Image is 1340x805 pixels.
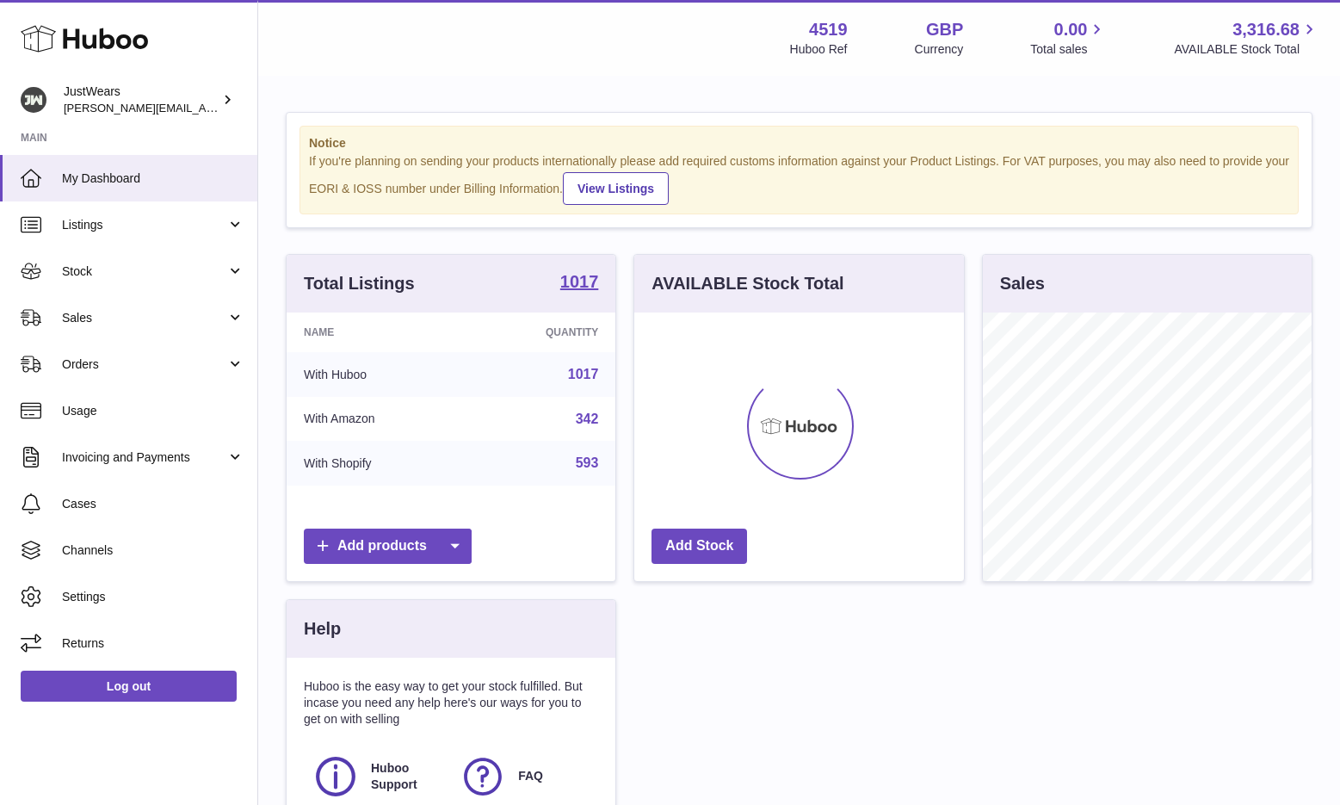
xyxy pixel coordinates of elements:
a: Log out [21,671,237,702]
h3: Total Listings [304,272,415,295]
th: Name [287,313,466,352]
span: Channels [62,542,244,559]
span: Invoicing and Payments [62,449,226,466]
div: Currency [915,41,964,58]
span: My Dashboard [62,170,244,187]
a: Huboo Support [312,753,442,800]
span: Returns [62,635,244,652]
span: Sales [62,310,226,326]
strong: Notice [309,135,1289,152]
span: Listings [62,217,226,233]
span: [PERSON_NAME][EMAIL_ADDRESS][DOMAIN_NAME] [64,101,345,115]
th: Quantity [466,313,615,352]
span: 3,316.68 [1232,18,1300,41]
p: Huboo is the easy way to get your stock fulfilled. But incase you need any help here's our ways f... [304,678,598,728]
a: Add Stock [651,529,747,564]
h3: Sales [1000,272,1045,295]
div: Huboo Ref [790,41,848,58]
a: 0.00 Total sales [1030,18,1107,58]
a: 3,316.68 AVAILABLE Stock Total [1174,18,1319,58]
span: Orders [62,356,226,373]
span: FAQ [518,768,543,784]
span: Huboo Support [371,760,441,793]
a: 1017 [568,367,599,381]
span: Total sales [1030,41,1107,58]
img: josh@just-wears.com [21,87,46,113]
a: FAQ [460,753,590,800]
a: 342 [576,412,599,426]
td: With Shopify [287,441,466,486]
strong: GBP [926,18,963,41]
a: Add products [304,529,472,564]
strong: 1017 [560,273,599,290]
strong: 4519 [809,18,848,41]
h3: AVAILABLE Stock Total [651,272,843,295]
span: Settings [62,589,244,605]
td: With Amazon [287,397,466,442]
a: 1017 [560,273,599,294]
span: 0.00 [1054,18,1088,41]
div: JustWears [64,84,219,116]
td: With Huboo [287,352,466,397]
a: 593 [576,455,599,470]
span: Stock [62,263,226,280]
a: View Listings [563,172,669,205]
div: If you're planning on sending your products internationally please add required customs informati... [309,153,1289,205]
span: Cases [62,496,244,512]
span: Usage [62,403,244,419]
h3: Help [304,617,341,641]
span: AVAILABLE Stock Total [1174,41,1319,58]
